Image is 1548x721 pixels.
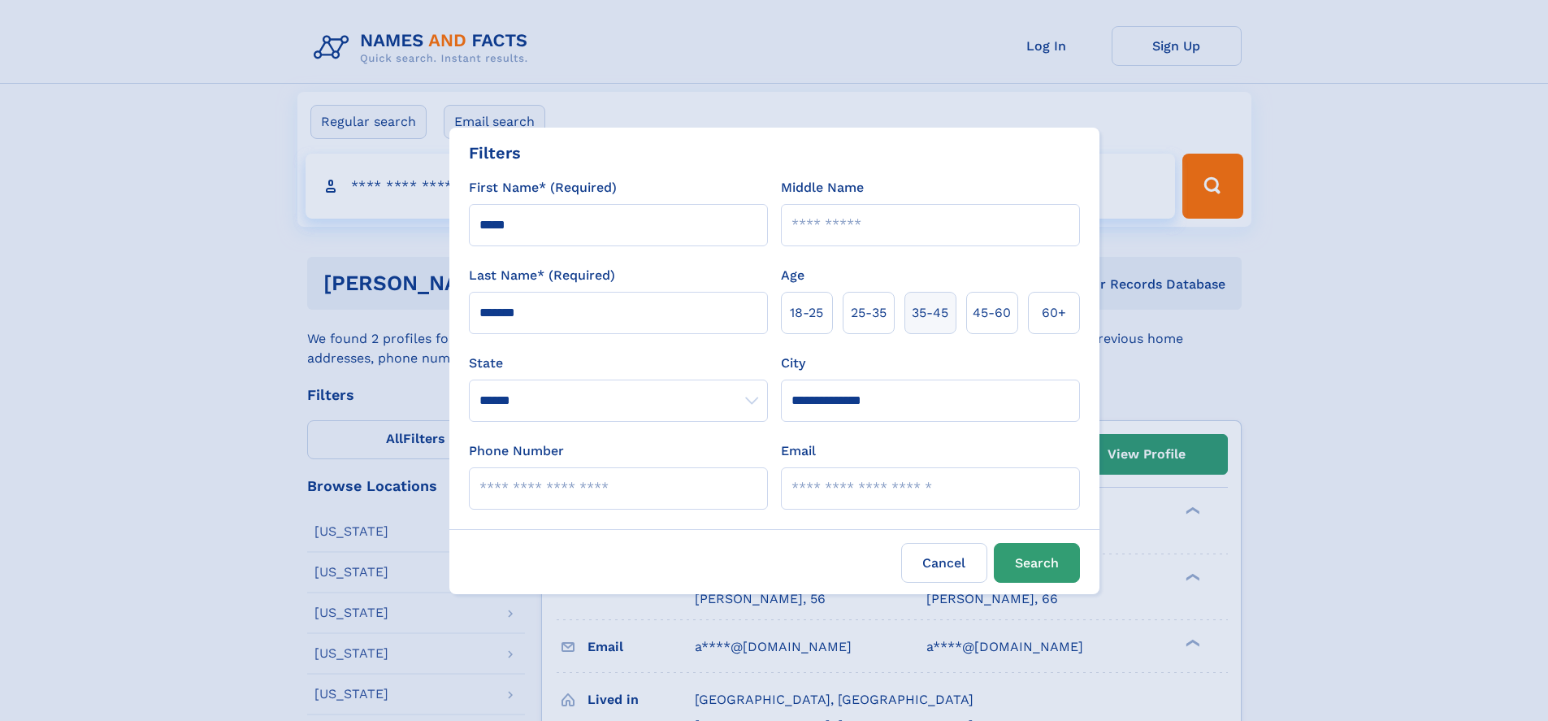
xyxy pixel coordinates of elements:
span: 35‑45 [912,303,948,323]
label: First Name* (Required) [469,178,617,198]
label: Middle Name [781,178,864,198]
button: Search [994,543,1080,583]
div: Filters [469,141,521,165]
label: Phone Number [469,441,564,461]
span: 18‑25 [790,303,823,323]
span: 25‑35 [851,303,887,323]
span: 45‑60 [973,303,1011,323]
label: Age [781,266,804,285]
label: Last Name* (Required) [469,266,615,285]
label: City [781,354,805,373]
label: Email [781,441,816,461]
label: State [469,354,768,373]
label: Cancel [901,543,987,583]
span: 60+ [1042,303,1066,323]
